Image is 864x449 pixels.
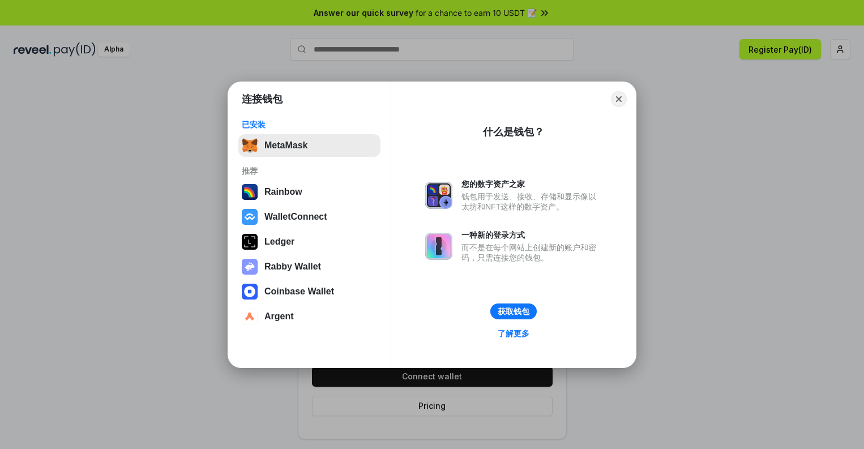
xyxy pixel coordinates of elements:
a: 了解更多 [491,326,536,341]
button: WalletConnect [238,206,380,228]
button: 获取钱包 [490,303,537,319]
div: 了解更多 [498,328,529,339]
div: 已安装 [242,119,377,130]
div: 钱包用于发送、接收、存储和显示像以太坊和NFT这样的数字资产。 [461,191,602,212]
div: 推荐 [242,166,377,176]
img: svg+xml,%3Csvg%20xmlns%3D%22http%3A%2F%2Fwww.w3.org%2F2000%2Fsvg%22%20fill%3D%22none%22%20viewBox... [425,233,452,260]
button: Rabby Wallet [238,255,380,278]
div: 而不是在每个网站上创建新的账户和密码，只需连接您的钱包。 [461,242,602,263]
img: svg+xml,%3Csvg%20width%3D%2228%22%20height%3D%2228%22%20viewBox%3D%220%200%2028%2028%22%20fill%3D... [242,309,258,324]
div: 一种新的登录方式 [461,230,602,240]
img: svg+xml,%3Csvg%20fill%3D%22none%22%20height%3D%2233%22%20viewBox%3D%220%200%2035%2033%22%20width%... [242,138,258,153]
img: svg+xml,%3Csvg%20width%3D%2228%22%20height%3D%2228%22%20viewBox%3D%220%200%2028%2028%22%20fill%3D... [242,209,258,225]
div: Ledger [264,237,294,247]
div: Rabby Wallet [264,262,321,272]
button: Coinbase Wallet [238,280,380,303]
div: Rainbow [264,187,302,197]
div: Argent [264,311,294,322]
img: svg+xml,%3Csvg%20width%3D%2228%22%20height%3D%2228%22%20viewBox%3D%220%200%2028%2028%22%20fill%3D... [242,284,258,300]
button: Ledger [238,230,380,253]
button: MetaMask [238,134,380,157]
img: svg+xml,%3Csvg%20xmlns%3D%22http%3A%2F%2Fwww.w3.org%2F2000%2Fsvg%22%20fill%3D%22none%22%20viewBox... [425,182,452,209]
div: Coinbase Wallet [264,286,334,297]
img: svg+xml,%3Csvg%20xmlns%3D%22http%3A%2F%2Fwww.w3.org%2F2000%2Fsvg%22%20width%3D%2228%22%20height%3... [242,234,258,250]
img: svg+xml,%3Csvg%20xmlns%3D%22http%3A%2F%2Fwww.w3.org%2F2000%2Fsvg%22%20fill%3D%22none%22%20viewBox... [242,259,258,275]
button: Close [611,91,627,107]
img: svg+xml,%3Csvg%20width%3D%22120%22%20height%3D%22120%22%20viewBox%3D%220%200%20120%20120%22%20fil... [242,184,258,200]
div: MetaMask [264,140,307,151]
div: 您的数字资产之家 [461,179,602,189]
button: Argent [238,305,380,328]
h1: 连接钱包 [242,92,283,106]
div: WalletConnect [264,212,327,222]
div: 什么是钱包？ [483,125,544,139]
button: Rainbow [238,181,380,203]
div: 获取钱包 [498,306,529,317]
